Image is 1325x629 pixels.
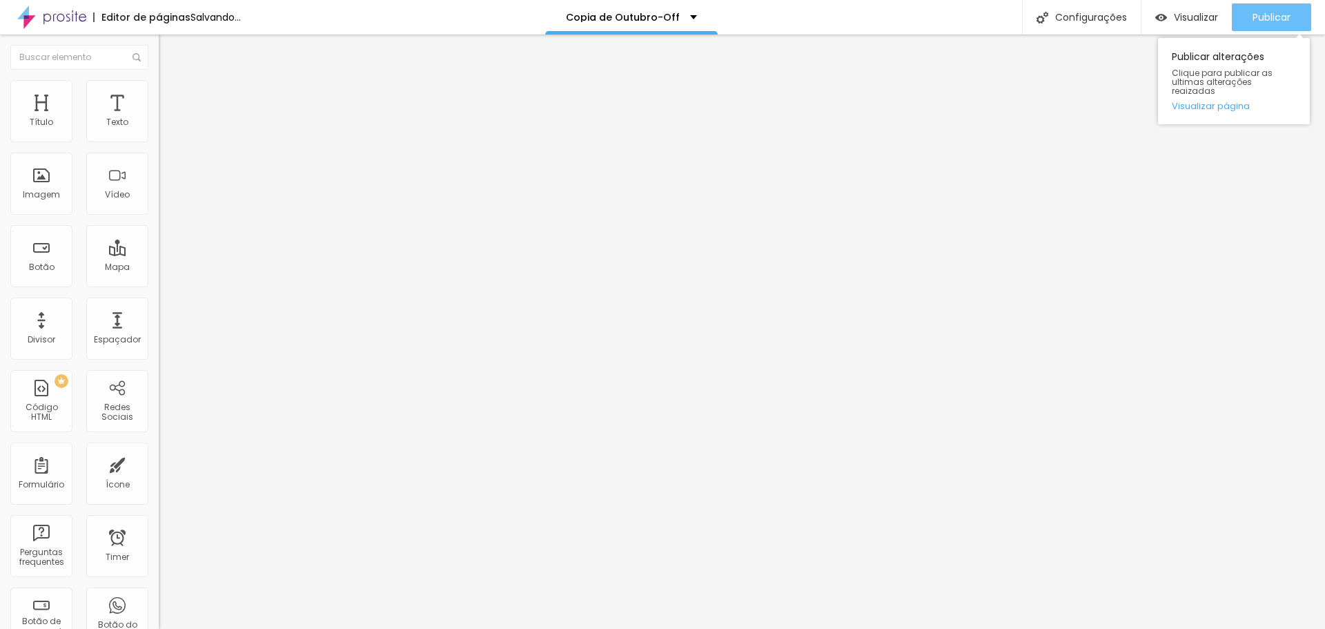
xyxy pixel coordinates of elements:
div: Espaçador [94,335,141,345]
span: Visualizar [1174,12,1218,23]
div: Texto [106,117,128,127]
button: Publicar [1232,3,1311,31]
img: Icone [1037,12,1048,23]
div: Divisor [28,335,55,345]
span: Clique para publicar as ultimas alterações reaizadas [1172,68,1296,96]
input: Buscar elemento [10,45,148,70]
div: Código HTML [14,403,68,423]
span: Publicar [1253,12,1290,23]
div: Botão [29,262,55,272]
div: Publicar alterações [1158,38,1310,124]
div: Timer [106,552,129,562]
div: Redes Sociais [90,403,144,423]
div: Vídeo [105,190,130,200]
img: view-1.svg [1155,12,1167,23]
div: Mapa [105,262,130,272]
div: Imagem [23,190,60,200]
div: Formulário [19,480,64,490]
div: Ícone [106,480,130,490]
button: Visualizar [1141,3,1232,31]
div: Perguntas frequentes [14,548,68,568]
img: Icone [132,53,141,61]
div: Salvando... [190,12,241,22]
div: Editor de páginas [93,12,190,22]
div: Título [30,117,53,127]
a: Visualizar página [1172,101,1296,110]
p: Copia de Outubro-Off [566,12,680,22]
